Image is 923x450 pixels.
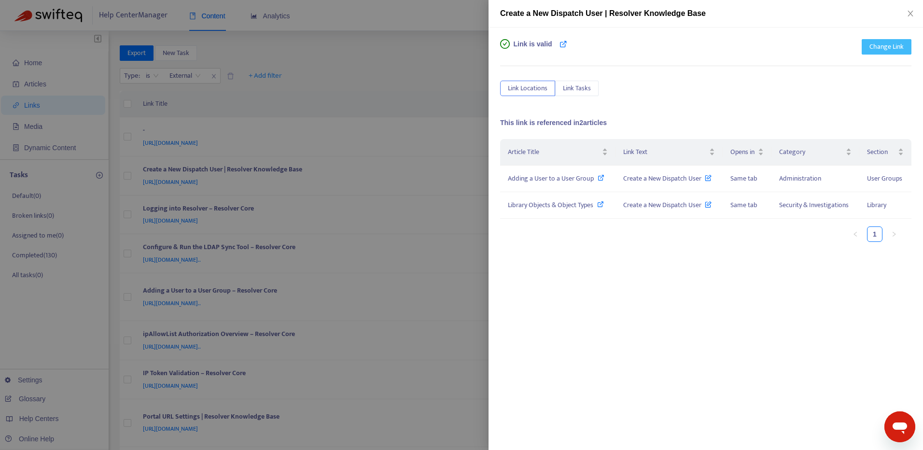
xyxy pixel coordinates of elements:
[623,173,712,184] span: Create a New Dispatch User
[886,226,902,242] button: right
[500,9,706,17] span: Create a New Dispatch User | Resolver Knowledge Base
[508,199,593,211] span: Library Objects & Object Types
[508,173,594,184] span: Adding a User to a User Group
[500,39,510,49] span: check-circle
[730,147,756,157] span: Opens in
[779,199,849,211] span: Security & Investigations
[904,9,917,18] button: Close
[563,83,591,94] span: Link Tasks
[771,139,859,166] th: Category
[555,81,599,96] button: Link Tasks
[848,226,863,242] li: Previous Page
[853,231,858,237] span: left
[623,199,712,211] span: Create a New Dispatch User
[867,173,902,184] span: User Groups
[867,226,882,242] li: 1
[514,39,552,58] span: Link is valid
[508,147,600,157] span: Article Title
[730,173,757,184] span: Same tab
[723,139,771,166] th: Opens in
[730,199,757,211] span: Same tab
[500,81,555,96] button: Link Locations
[779,173,821,184] span: Administration
[867,227,882,241] a: 1
[859,139,911,166] th: Section
[508,83,547,94] span: Link Locations
[891,231,897,237] span: right
[862,39,911,55] button: Change Link
[500,139,615,166] th: Article Title
[907,10,914,17] span: close
[869,42,904,52] span: Change Link
[615,139,723,166] th: Link Text
[623,147,707,157] span: Link Text
[886,226,902,242] li: Next Page
[867,199,886,211] span: Library
[779,147,844,157] span: Category
[500,119,607,127] span: This link is referenced in 2 articles
[867,147,896,157] span: Section
[848,226,863,242] button: left
[884,411,915,442] iframe: Button to launch messaging window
